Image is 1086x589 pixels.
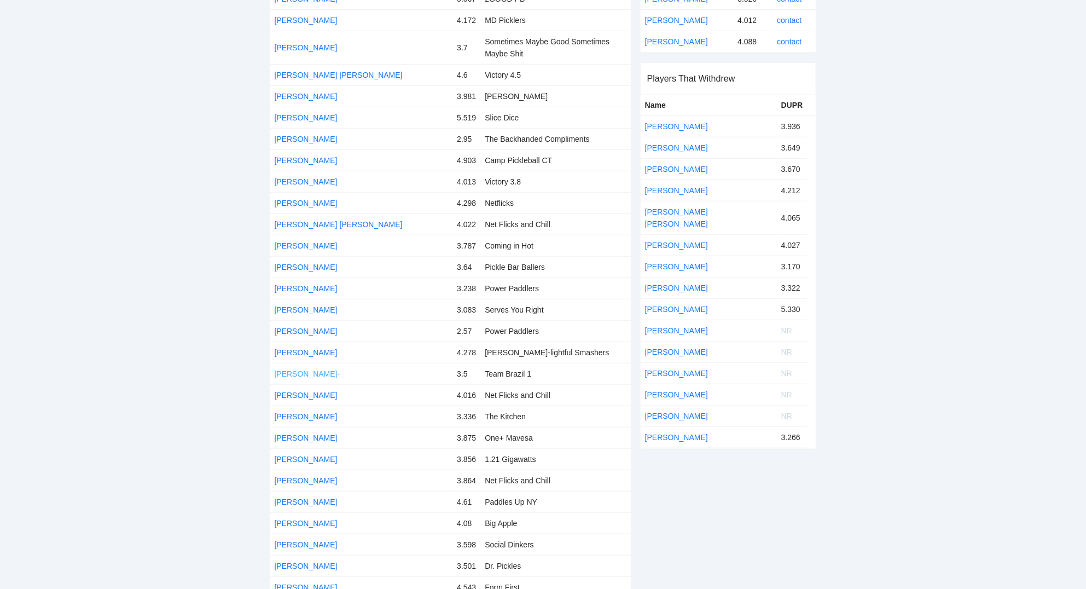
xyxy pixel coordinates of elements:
[480,363,630,384] td: Team Brazil 1
[781,143,800,152] span: 3.649
[275,327,338,336] a: [PERSON_NAME]
[452,9,480,31] td: 4.172
[480,555,630,576] td: Dr. Pickles
[275,540,338,549] a: [PERSON_NAME]
[480,192,630,213] td: Netflicks
[480,427,630,448] td: One+ Mavesa
[275,156,338,165] a: [PERSON_NAME]
[275,43,338,52] a: [PERSON_NAME]
[275,305,338,314] a: [PERSON_NAME]
[645,305,708,314] a: [PERSON_NAME]
[781,122,800,131] span: 3.936
[275,92,338,101] a: [PERSON_NAME]
[645,143,708,152] a: [PERSON_NAME]
[781,99,803,111] div: DUPR
[452,363,480,384] td: 3.5
[480,9,630,31] td: MD Picklers
[275,412,338,421] a: [PERSON_NAME]
[480,384,630,406] td: Net Flicks and Chill
[647,63,810,94] div: Players That Withdrew
[781,262,800,271] span: 3.170
[275,113,338,122] a: [PERSON_NAME]
[275,562,338,570] a: [PERSON_NAME]
[781,369,792,378] span: NR
[275,519,338,528] a: [PERSON_NAME]
[480,491,630,512] td: Paddles Up NY
[480,31,630,64] td: Sometimes Maybe Good Sometimes Maybe Shit
[645,122,708,131] a: [PERSON_NAME]
[480,64,630,85] td: Victory 4.5
[480,512,630,534] td: Big Apple
[645,37,708,46] a: [PERSON_NAME]
[452,128,480,149] td: 2.95
[480,107,630,128] td: Slice Dice
[275,348,338,357] a: [PERSON_NAME]
[452,278,480,299] td: 3.238
[275,220,403,229] a: [PERSON_NAME] [PERSON_NAME]
[275,369,340,378] a: [PERSON_NAME]-
[781,241,800,250] span: 4.027
[452,342,480,363] td: 4.278
[452,235,480,256] td: 3.787
[452,213,480,235] td: 4.022
[480,278,630,299] td: Power Paddlers
[480,128,630,149] td: The Backhanded Compliments
[452,64,480,85] td: 4.6
[480,448,630,470] td: 1.21 Gigawatts
[645,326,708,335] a: [PERSON_NAME]
[781,305,800,314] span: 5.330
[452,406,480,427] td: 3.336
[645,412,708,420] a: [PERSON_NAME]
[777,37,802,46] a: contact
[275,476,338,485] a: [PERSON_NAME]
[452,448,480,470] td: 3.856
[275,71,403,79] a: [PERSON_NAME] [PERSON_NAME]
[781,213,800,222] span: 4.065
[452,85,480,107] td: 3.981
[480,470,630,491] td: Net Flicks and Chill
[452,534,480,555] td: 3.598
[452,107,480,128] td: 5.519
[275,455,338,464] a: [PERSON_NAME]
[645,369,708,378] a: [PERSON_NAME]
[275,263,338,272] a: [PERSON_NAME]
[645,348,708,356] a: [PERSON_NAME]
[452,256,480,278] td: 3.64
[781,326,792,335] span: NR
[275,391,338,400] a: [PERSON_NAME]
[781,412,792,420] span: NR
[452,320,480,342] td: 2.57
[452,555,480,576] td: 3.501
[781,165,800,174] span: 3.670
[480,85,630,107] td: [PERSON_NAME]
[480,235,630,256] td: Coming in Hot
[645,433,708,442] a: [PERSON_NAME]
[275,177,338,186] a: [PERSON_NAME]
[480,406,630,427] td: The Kitchen
[645,390,708,399] a: [PERSON_NAME]
[480,171,630,192] td: Victory 3.8
[452,299,480,320] td: 3.083
[781,186,800,195] span: 4.212
[452,491,480,512] td: 4.61
[452,427,480,448] td: 3.875
[275,284,338,293] a: [PERSON_NAME]
[480,342,630,363] td: [PERSON_NAME]-lightful Smashers
[645,262,708,271] a: [PERSON_NAME]
[480,320,630,342] td: Power Paddlers
[452,470,480,491] td: 3.864
[480,213,630,235] td: Net Flicks and Chill
[645,16,708,25] a: [PERSON_NAME]
[452,31,480,64] td: 3.7
[480,149,630,171] td: Camp Pickleball CT
[275,498,338,506] a: [PERSON_NAME]
[480,299,630,320] td: Serves You Right
[781,390,792,399] span: NR
[452,171,480,192] td: 4.013
[781,348,792,356] span: NR
[452,384,480,406] td: 4.016
[452,149,480,171] td: 4.903
[777,16,802,25] a: contact
[645,165,708,174] a: [PERSON_NAME]
[275,241,338,250] a: [PERSON_NAME]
